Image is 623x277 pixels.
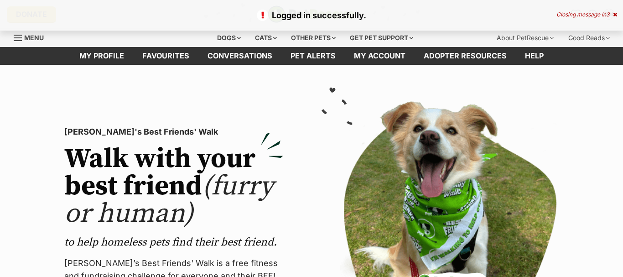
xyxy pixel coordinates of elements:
[64,235,283,250] p: to help homeless pets find their best friend.
[24,34,44,42] span: Menu
[281,47,345,65] a: Pet alerts
[14,29,50,45] a: Menu
[345,47,415,65] a: My account
[249,29,283,47] div: Cats
[415,47,516,65] a: Adopter resources
[516,47,553,65] a: Help
[343,29,420,47] div: Get pet support
[198,47,281,65] a: conversations
[70,47,133,65] a: My profile
[133,47,198,65] a: Favourites
[490,29,560,47] div: About PetRescue
[64,125,283,138] p: [PERSON_NAME]'s Best Friends' Walk
[64,146,283,228] h2: Walk with your best friend
[285,29,342,47] div: Other pets
[562,29,616,47] div: Good Reads
[211,29,247,47] div: Dogs
[64,169,274,231] span: (furry or human)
